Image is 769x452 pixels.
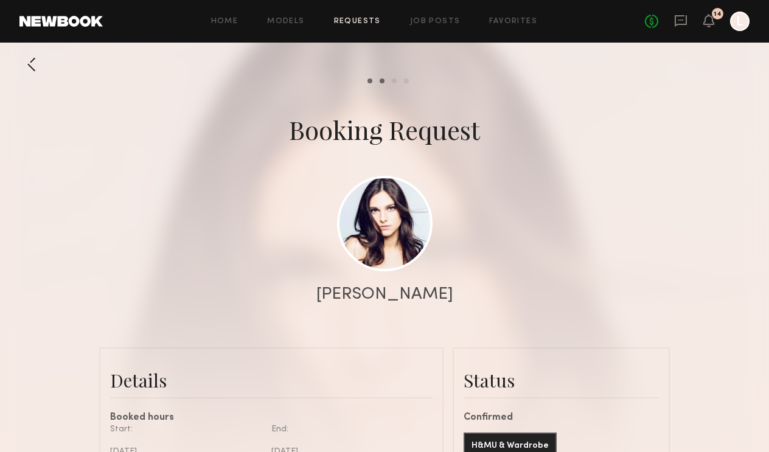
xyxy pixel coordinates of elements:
[489,18,537,26] a: Favorites
[464,368,659,392] div: Status
[271,423,423,436] div: End:
[316,286,453,303] div: [PERSON_NAME]
[334,18,381,26] a: Requests
[730,12,750,31] a: L
[211,18,238,26] a: Home
[464,413,659,423] div: Confirmed
[714,11,722,18] div: 14
[110,413,433,423] div: Booked hours
[410,18,461,26] a: Job Posts
[110,368,433,392] div: Details
[267,18,304,26] a: Models
[110,423,262,436] div: Start:
[289,113,480,147] div: Booking Request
